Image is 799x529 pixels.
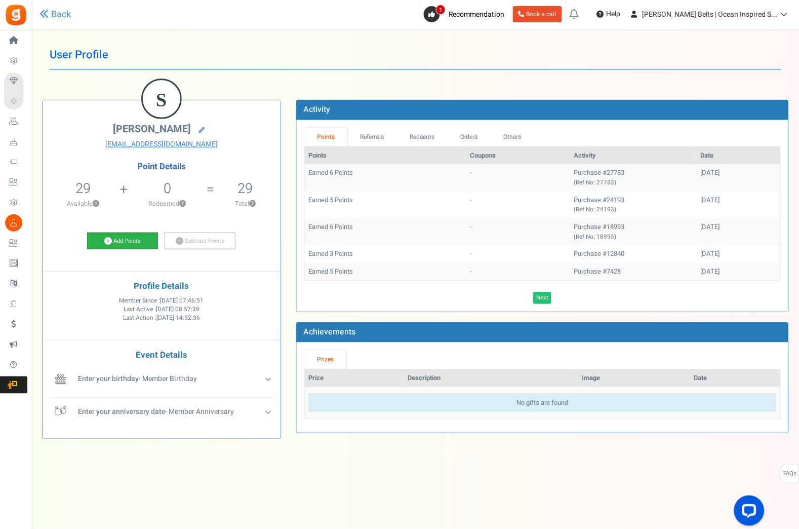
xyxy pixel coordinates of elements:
[397,128,448,146] a: Redeems
[643,9,778,20] span: [PERSON_NAME] Belts | Ocean Inspired S...
[424,6,509,22] a: 1 Recommendation
[448,128,491,146] a: Orders
[50,41,781,69] h1: User Profile
[466,218,570,245] td: -
[466,263,570,281] td: -
[156,314,200,322] span: [DATE] 14:52:36
[124,305,199,314] span: Last Active :
[690,369,780,387] th: Date
[701,168,776,178] div: [DATE]
[113,122,191,136] span: [PERSON_NAME]
[50,282,273,291] h4: Profile Details
[570,164,697,191] td: Purchase #27783
[78,406,165,417] b: Enter your anniversary date
[466,192,570,218] td: -
[570,147,697,165] th: Activity
[604,9,621,19] span: Help
[570,218,697,245] td: Purchase #18993
[78,406,234,417] span: - Member Anniversary
[87,233,158,250] a: Add Points
[701,196,776,205] div: [DATE]
[164,181,171,196] h5: 0
[466,147,570,165] th: Coupons
[143,80,180,120] figcaption: S
[578,369,690,387] th: Image
[156,305,199,314] span: [DATE] 08:57:39
[305,369,404,387] th: Prize
[304,350,347,369] a: Prizes
[249,201,256,207] button: ?
[701,222,776,232] div: [DATE]
[513,6,562,22] a: Book a call
[165,233,235,250] a: Subtract Points
[119,296,204,305] span: Member Since :
[123,314,200,322] span: Last Action :
[697,147,780,165] th: Date
[574,233,617,241] small: (Ref No: 18993)
[491,128,534,146] a: Others
[701,249,776,259] div: [DATE]
[43,162,281,171] h4: Point Details
[593,6,625,22] a: Help
[78,373,197,384] span: - Member Birthday
[160,296,204,305] span: [DATE] 07:46:51
[48,199,119,208] p: Available
[436,5,446,15] span: 1
[304,326,356,338] b: Achievements
[449,9,505,20] span: Recommendation
[75,178,91,199] span: 29
[93,201,99,207] button: ?
[305,147,466,165] th: Points
[783,465,797,484] span: FAQs
[179,201,186,207] button: ?
[309,394,776,412] div: No gifts are found
[466,164,570,191] td: -
[304,103,331,116] b: Activity
[5,4,27,26] img: Gratisfaction
[216,199,275,208] p: Total
[238,181,253,196] h5: 29
[129,199,206,208] p: Redeemed
[50,139,273,149] a: [EMAIL_ADDRESS][DOMAIN_NAME]
[570,245,697,263] td: Purchase #12840
[574,205,617,214] small: (Ref No: 24193)
[570,263,697,281] td: Purchase #7428
[404,369,578,387] th: Description
[574,178,617,187] small: (Ref No: 27783)
[570,192,697,218] td: Purchase #24193
[304,128,348,146] a: Points
[305,164,466,191] td: Earned 6 Points
[533,292,551,304] a: Next
[305,218,466,245] td: Earned 6 Points
[50,351,273,360] h4: Event Details
[305,263,466,281] td: Earned 5 Points
[78,373,139,384] b: Enter your birthday
[347,128,397,146] a: Referrals
[305,245,466,263] td: Earned 3 Points
[466,245,570,263] td: -
[701,267,776,277] div: [DATE]
[305,192,466,218] td: Earned 5 Points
